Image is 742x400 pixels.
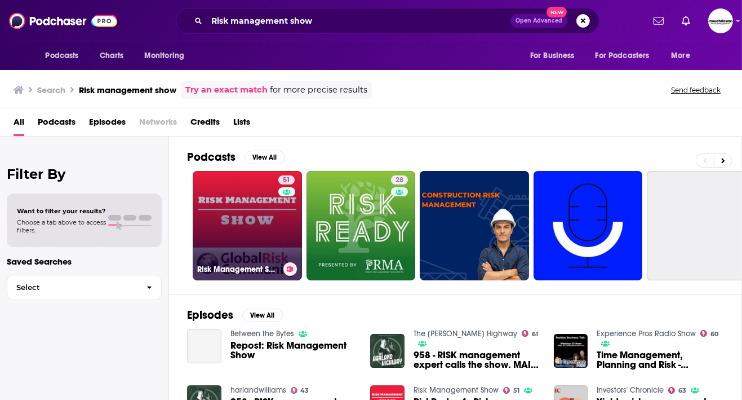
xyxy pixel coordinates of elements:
a: 43 [291,387,309,394]
img: User Profile [708,8,733,33]
button: View All [242,309,283,322]
a: 28 [391,175,408,184]
a: All [14,113,24,136]
a: harlandwilliams [230,385,286,395]
a: EpisodesView All [187,308,283,322]
h2: Podcasts [187,150,236,164]
a: Investors' Chronicle [597,385,664,395]
button: open menu [522,45,589,67]
h3: Search [37,85,65,95]
a: 63 [668,387,686,394]
span: 51 [283,175,290,186]
span: Choose a tab above to access filters. [17,218,106,234]
button: open menu [663,45,704,67]
span: 51 [513,388,519,393]
input: Search podcasts, credits, & more... [207,12,510,30]
a: 51 [278,175,295,184]
a: The Harland Highway [414,329,517,339]
span: Networks [139,113,177,136]
a: Podcasts [38,113,75,136]
span: 28 [396,175,403,186]
span: Podcasts [46,48,79,64]
a: Risk Management Show [414,385,499,395]
span: Monitoring [144,48,184,64]
button: open menu [38,45,94,67]
span: for more precise results [270,83,367,96]
a: Lists [233,113,250,136]
h2: Episodes [187,308,233,322]
a: Time Management, Planning and Risk - Experience Pros Radio Show [597,350,723,370]
span: Logged in as jvervelde [708,8,733,33]
a: PodcastsView All [187,150,285,164]
span: 63 [678,388,686,393]
button: Open AdvancedNew [510,14,567,28]
span: Charts [100,48,124,64]
span: For Podcasters [596,48,650,64]
a: Try an exact match [185,83,268,96]
span: New [546,7,567,17]
a: 28 [306,171,416,280]
a: Repost: Risk Management Show [187,329,221,363]
h3: Risk Management Show [197,265,279,274]
a: 51Risk Management Show [193,171,302,280]
h2: Filter By [7,166,162,182]
span: 958 - RISK management expert calls the show. MAIL BAG! [PERSON_NAME] NAME for sale! [414,350,540,370]
span: Want to filter your results? [17,207,106,215]
span: 61 [532,332,538,337]
a: Show notifications dropdown [677,11,695,30]
button: Send feedback [668,85,724,95]
span: Select [7,284,137,291]
div: Search podcasts, credits, & more... [176,8,599,34]
button: Show profile menu [708,8,733,33]
a: 61 [522,330,538,337]
p: Saved Searches [7,256,162,267]
span: 60 [710,332,718,337]
a: 60 [700,330,718,337]
button: Select [7,275,162,300]
a: Charts [92,45,131,67]
a: Show notifications dropdown [649,11,668,30]
img: 958 - RISK management expert calls the show. MAIL BAG! Harland's NAME for sale! [370,334,405,368]
button: View All [245,151,285,164]
a: 958 - RISK management expert calls the show. MAIL BAG! Harland's NAME for sale! [414,350,540,370]
span: More [671,48,690,64]
a: Experience Pros Radio Show [597,329,696,339]
span: Open Advanced [516,18,562,24]
a: Repost: Risk Management Show [230,341,357,360]
span: For Business [530,48,575,64]
img: Time Management, Planning and Risk - Experience Pros Radio Show [554,334,588,368]
button: open menu [136,45,199,67]
a: Episodes [89,113,126,136]
a: Between the Bytes [230,329,294,339]
img: Podchaser - Follow, Share and Rate Podcasts [9,10,117,32]
button: open menu [588,45,666,67]
a: Credits [190,113,220,136]
a: 51 [503,387,519,394]
h3: Risk management show [79,85,176,95]
span: 43 [300,388,309,393]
